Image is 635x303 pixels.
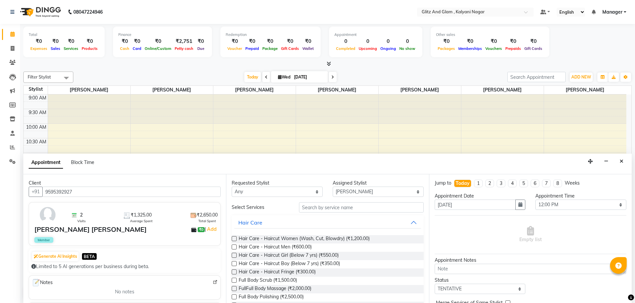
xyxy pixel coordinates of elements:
[333,180,424,187] div: Assigned Stylist
[118,46,131,51] span: Cash
[279,46,301,51] span: Gift Cards
[457,46,484,51] span: Memberships
[173,38,195,45] div: ₹2,751
[484,46,504,51] span: Vouchers
[357,38,379,45] div: 0
[82,253,97,259] span: BETA
[24,86,48,93] div: Stylist
[239,277,297,285] span: Full Body Scrub (₹1,500.00)
[42,187,221,197] input: Search by Name/Mobile/Email/Code
[239,243,312,252] span: Hair Care - Haircut Men (₹600.00)
[25,153,48,160] div: 11:00 AM
[239,252,339,260] span: Hair Care - Haircut Girl (Below 7 yrs) (₹550.00)
[34,237,53,243] span: Member
[130,219,153,224] span: Average Spent
[379,86,461,94] span: [PERSON_NAME]
[213,86,296,94] span: [PERSON_NAME]
[234,217,421,228] button: Hair Care
[49,38,62,45] div: ₹0
[226,46,244,51] span: Voucher
[239,285,311,293] span: FullFull Body Massage (₹2,000.00)
[29,46,49,51] span: Expenses
[131,86,213,94] span: [PERSON_NAME]
[131,46,143,51] span: Card
[508,180,517,187] li: 4
[25,138,48,145] div: 10:30 AM
[143,46,173,51] span: Online/Custom
[379,46,398,51] span: Ongoing
[71,159,94,165] span: Block Time
[244,72,261,82] span: Today
[456,180,470,187] div: Today
[301,38,315,45] div: ₹0
[244,46,261,51] span: Prepaid
[80,212,83,219] span: 2
[519,180,528,187] li: 5
[244,38,261,45] div: ₹0
[292,72,325,82] input: 2025-09-03
[531,180,539,187] li: 6
[115,288,134,295] span: No notes
[398,38,417,45] div: 0
[62,38,80,45] div: ₹0
[497,180,505,187] li: 3
[239,235,370,243] span: Hair Care - Haircut Women (Wash, Cut, Blowdry) (₹1,200.00)
[519,226,542,243] span: Empty list
[602,9,622,16] span: Manager
[49,46,62,51] span: Sales
[474,180,483,187] li: 1
[544,86,627,94] span: [PERSON_NAME]
[27,109,48,116] div: 9:30 AM
[379,38,398,45] div: 0
[29,180,221,187] div: Client
[523,38,544,45] div: ₹0
[607,276,628,296] iframe: chat widget
[485,180,494,187] li: 2
[38,205,57,225] img: avatar
[205,226,218,232] span: |
[48,86,130,94] span: [PERSON_NAME]
[29,187,43,197] button: +91
[571,75,591,79] span: ADD NEW
[435,180,451,187] div: Jump to
[31,263,218,270] div: Limited to 5 AI generations per business during beta.
[296,86,378,94] span: [PERSON_NAME]
[435,277,526,284] div: Status
[436,32,544,38] div: Other sales
[226,32,315,38] div: Redemption
[25,124,48,131] div: 10:00 AM
[173,46,195,51] span: Petty cash
[73,3,103,21] b: 08047224946
[565,180,580,187] div: Weeks
[334,46,357,51] span: Completed
[195,38,207,45] div: ₹0
[239,293,304,302] span: Full Body Polishing (₹2,500.00)
[523,46,544,51] span: Gift Cards
[77,219,86,224] span: Visits
[436,46,457,51] span: Packages
[62,46,80,51] span: Services
[198,219,216,224] span: Total Spent
[334,38,357,45] div: 0
[34,225,147,234] div: [PERSON_NAME] [PERSON_NAME]
[239,260,340,268] span: Hair Care - Haircut Boy (Below 7 yrs) (₹350.00)
[227,204,294,211] div: Select Services
[398,46,417,51] span: No show
[435,257,626,264] div: Appointment Notes
[570,73,593,82] button: ADD NEW
[29,32,99,38] div: Total
[504,38,523,45] div: ₹0
[276,75,292,79] span: Wed
[118,32,207,38] div: Finance
[143,38,173,45] div: ₹0
[32,278,53,287] span: Notes
[29,157,63,169] span: Appointment
[80,38,99,45] div: ₹0
[301,46,315,51] span: Wallet
[197,212,218,219] span: ₹2,650.00
[461,86,544,94] span: [PERSON_NAME]
[28,74,51,79] span: Filter Stylist
[131,38,143,45] div: ₹0
[261,46,279,51] span: Package
[504,46,523,51] span: Prepaids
